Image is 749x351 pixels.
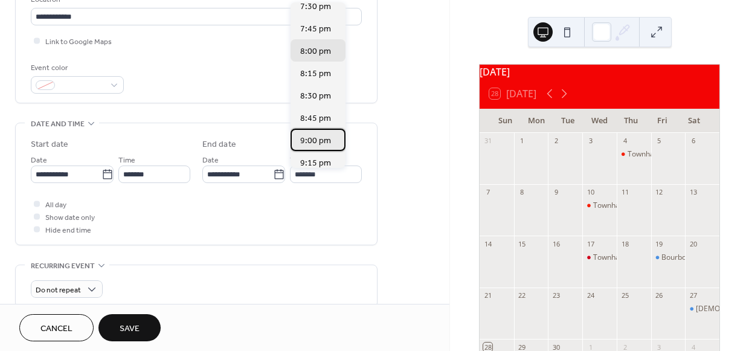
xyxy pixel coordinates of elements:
span: 8:30 pm [300,90,331,103]
div: 16 [551,239,561,248]
div: Wed [583,109,615,133]
div: Start date [31,138,68,151]
div: 4 [620,137,629,146]
div: Townhall [593,253,623,263]
div: 2 [551,137,561,146]
span: Show date only [45,211,95,224]
span: 9:00 pm [300,135,331,147]
span: Hide end time [45,224,91,237]
div: 11 [620,188,629,197]
div: Tue [552,109,583,133]
span: Time [290,154,307,167]
span: Recurring event [31,260,95,272]
span: Date [202,154,219,167]
div: 1 [518,137,527,146]
div: 17 [586,239,595,248]
div: 13 [689,188,698,197]
div: 14 [483,239,492,248]
div: 3 [586,137,595,146]
div: Fri [647,109,678,133]
div: 15 [518,239,527,248]
div: 23 [551,291,561,300]
div: Sat [678,109,710,133]
span: 9:15 pm [300,157,331,170]
span: 8:15 pm [300,68,331,80]
span: Date [31,154,47,167]
button: Cancel [19,314,94,341]
div: Townhall [628,149,658,159]
div: Event color [31,62,121,74]
div: Sun [489,109,521,133]
div: 22 [518,291,527,300]
div: 7 [483,188,492,197]
div: Townhall [617,149,651,159]
span: 7:30 pm [300,1,331,13]
div: 31 [483,137,492,146]
div: 24 [586,291,595,300]
div: 20 [689,239,698,248]
span: Save [120,323,140,335]
div: 21 [483,291,492,300]
div: 5 [655,137,664,146]
div: 10 [586,188,595,197]
div: Townhall [582,253,617,263]
div: 12 [655,188,664,197]
div: Mon [521,109,552,133]
div: 8 [518,188,527,197]
div: 9 [551,188,561,197]
span: Cancel [40,323,72,335]
div: Townhall [593,201,623,211]
div: Bourbon and Bites with Bill [651,253,686,263]
div: 27 [689,291,698,300]
div: 25 [620,291,629,300]
span: All day [45,199,66,211]
div: Thu [616,109,647,133]
div: Ladies, Libations, And Leadership [685,304,719,314]
div: 6 [689,137,698,146]
div: End date [202,138,236,151]
span: Do not repeat [36,283,81,297]
div: [DATE] [480,65,719,79]
span: 8:45 pm [300,112,331,125]
span: Link to Google Maps [45,36,112,48]
span: Time [118,154,135,167]
div: 19 [655,239,664,248]
span: 8:00 pm [300,45,331,58]
div: 26 [655,291,664,300]
div: 18 [620,239,629,248]
button: Save [98,314,161,341]
span: 7:45 pm [300,23,331,36]
span: Date and time [31,118,85,130]
div: Townhall [582,201,617,211]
